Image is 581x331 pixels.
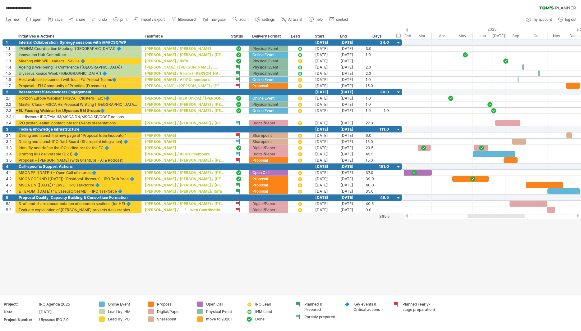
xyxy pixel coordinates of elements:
[312,83,337,89] div: [DATE]
[312,101,337,107] div: [DATE]
[19,83,138,89] div: Proposal - EU Community of Practice (Erasmus+)
[39,302,91,307] div: IPO Agenda 2025
[312,139,337,145] div: [DATE]
[6,89,15,95] div: 2
[432,33,452,39] div: April 2025
[547,207,555,213] div: ​
[6,58,15,64] div: 1.3
[337,126,362,132] div: [DATE]
[526,182,563,188] div: ​
[145,83,225,89] div: [PERSON_NAME] / [PERSON_NAME] / [PERSON_NAME] / [PERSON_NAME] (UniCa)...???
[6,195,15,200] div: 5
[132,16,167,24] a: import / export
[366,182,389,188] div: 40.0
[6,52,15,58] div: 1.2
[504,157,518,163] div: ​
[312,201,337,207] div: [DATE]
[145,58,225,64] div: [PERSON_NAME] / Rafa
[6,77,15,83] div: 1.6
[76,17,85,22] span: share
[312,151,337,157] div: [DATE]
[312,58,337,64] div: [DATE]
[505,33,526,39] div: September 2025
[178,17,197,22] span: filter/search
[6,188,15,194] div: 4.4
[145,188,225,194] div: [PERSON_NAME] / [PERSON_NAME]/ Rafa
[19,70,138,76] div: Ulysseus Košice Week ([GEOGRAPHIC_DATA]) 🔷
[6,114,15,120] div: 2.3.1
[312,176,337,182] div: [DATE]
[141,17,165,22] span: import / export
[145,120,225,126] div: [PERSON_NAME] / [PERSON_NAME] / [PERSON_NAME] (COM Officer - UniCA)
[312,188,337,194] div: [DATE]
[99,17,107,22] span: undo
[19,89,138,95] div: Researchers/Stakeholders Engagement
[452,33,473,39] div: May 2025
[19,188,138,194] div: E+ EMJM ([DATE]) "UlysseusCitiesMD" - IPO Taskforce 🔷
[312,39,337,45] div: [DATE]
[108,309,142,314] div: Lead by IHM
[366,151,389,157] div: 45.5
[252,170,285,176] div: Open Call
[145,151,225,157] div: [PERSON_NAME] / All IPO members
[145,95,225,101] div: [PERSON_NAME] (IDEX UniCA) / [PERSON_NAME]
[312,170,337,176] div: [DATE]
[337,151,362,157] div: [DATE]
[316,17,323,22] span: help
[312,126,337,132] div: [DATE]
[315,33,334,39] div: Start
[4,302,38,307] div: Project:
[6,64,15,70] div: 1.4
[157,302,191,307] div: Proposal
[6,101,15,107] div: 2.2
[6,108,15,114] div: 2.3
[337,95,362,101] div: [DATE]
[337,195,362,200] div: [DATE]
[366,170,389,176] div: 37.0
[362,33,392,39] div: Days
[312,46,337,51] div: [DATE]
[312,132,337,138] div: [DATE]
[337,108,362,114] div: [DATE]
[33,17,41,22] span: open
[19,207,138,213] div: Evaluate exploitation of [PERSON_NAME] projects deliverables
[252,58,285,64] div: Physical Event
[312,157,337,163] div: [DATE]
[19,163,138,169] div: Call-specific Support Actions
[19,151,138,157] div: Drafting IPO deliverable (D2.1) 🔷
[366,157,389,163] div: 15.0
[337,46,362,51] div: [DATE]
[337,77,362,83] div: [DATE]
[337,89,362,95] div: [DATE]
[473,33,492,39] div: June 2025
[337,120,362,126] div: [DATE]
[19,157,138,163] div: Proposal - [PERSON_NAME] (with GrantUp) - AI & Podcast
[6,46,15,51] div: 1.1
[145,201,225,207] div: [PERSON_NAME] / [PERSON_NAME] / [PERSON_NAME]
[366,77,389,83] div: 1.0
[46,16,64,24] a: save
[304,302,338,312] div: Planned & Prepared
[206,316,240,322] div: move to 2026!
[312,120,337,126] div: [DATE]
[252,70,285,76] div: Physical Event
[19,39,138,45] div: Internal Collaboration, Synergy sessions with IHM/CSO/WP
[145,101,225,107] div: [PERSON_NAME] / [PERSON_NAME] / [PERSON_NAME]
[312,64,337,70] div: [DATE]
[403,302,436,312] div: Planned (early-stage preparation)
[372,26,580,33] div: 2025
[312,163,337,169] div: [DATE]
[55,17,62,22] span: save
[366,145,389,151] div: 29.5
[262,17,275,22] span: settings
[157,316,191,322] div: Sharepoint
[280,16,304,24] a: AI assist
[255,316,289,322] div: Done
[337,132,362,138] div: [DATE]
[255,302,289,307] div: IPO Lead
[337,101,362,107] div: [DATE]
[112,16,129,24] a: print
[202,16,228,24] a: navigator
[67,16,87,24] a: share
[366,46,389,51] div: 3.0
